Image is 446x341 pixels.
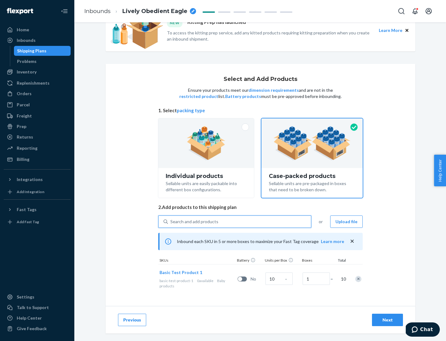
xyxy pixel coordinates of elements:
[4,89,71,99] a: Orders
[372,314,403,326] button: Next
[4,100,71,110] a: Parcel
[330,215,363,228] button: Upload file
[187,19,246,27] p: Kitting Prep has launched
[404,27,410,34] button: Close
[17,48,46,54] div: Shipping Plans
[118,314,146,326] button: Previous
[264,258,301,264] div: Units per Box
[4,205,71,215] button: Fast Tags
[17,325,47,332] div: Give Feedback
[273,126,351,160] img: case-pack.59cecea509d18c883b923b81aeac6d0b.png
[340,276,346,282] span: 10
[4,292,71,302] a: Settings
[349,238,355,245] button: close
[4,217,71,227] a: Add Fast Tag
[377,317,398,323] div: Next
[187,126,225,160] img: individual-pack.facf35554cb0f1810c75b2bd6df2d64e.png
[158,258,236,264] div: SKUs
[158,204,363,210] span: 2. Add products to this shipping plan
[4,143,71,153] a: Reporting
[4,175,71,184] button: Integrations
[4,35,71,45] a: Inbounds
[269,173,355,179] div: Case-packed products
[225,93,261,100] button: Battery products
[17,113,32,119] div: Freight
[170,219,218,225] div: Search and add products
[17,189,44,194] div: Add Integration
[422,5,435,17] button: Open account menu
[17,134,33,140] div: Returns
[4,25,71,35] a: Home
[17,176,43,183] div: Integrations
[17,156,29,162] div: Billing
[17,69,37,75] div: Inventory
[4,67,71,77] a: Inventory
[4,154,71,164] a: Billing
[265,272,293,285] input: Case Quantity
[122,7,187,15] span: Lively Obedient Eagle
[319,219,323,225] span: or
[17,219,39,224] div: Add Fast Tag
[7,8,33,14] img: Flexport logo
[160,269,202,276] button: Basic Test Product 1
[4,122,71,131] a: Prep
[79,2,201,20] ol: breadcrumbs
[17,206,37,213] div: Fast Tags
[355,276,361,282] div: Remove Item
[179,87,342,100] p: Ensure your products meet our and are not in the list. must be pre-approved before inbounding.
[17,294,34,300] div: Settings
[303,272,330,285] input: Number of boxes
[301,258,332,264] div: Boxes
[224,76,297,82] h1: Select and Add Products
[236,258,264,264] div: Battery
[406,322,440,338] iframe: Opens a widget where you can chat to one of our agents
[4,78,71,88] a: Replenishments
[434,155,446,186] button: Help Center
[167,30,373,42] p: To access the kitting prep service, add any kitted products requiring kitting preparation when yo...
[17,27,29,33] div: Home
[4,187,71,197] a: Add Integration
[179,93,218,100] button: restricted product
[158,107,363,114] span: 1. Select
[17,102,30,108] div: Parcel
[248,87,299,93] button: dimension requirements
[269,179,355,193] div: Sellable units are pre-packaged in boxes that need to be broken down.
[17,58,37,64] div: Problems
[167,19,182,27] div: NEW
[4,132,71,142] a: Returns
[4,111,71,121] a: Freight
[197,278,213,283] span: 0 available
[17,123,26,130] div: Prep
[330,276,337,282] span: =
[379,27,402,34] button: Learn More
[321,238,344,245] button: Learn more
[17,80,50,86] div: Replenishments
[160,278,235,289] div: Baby products
[17,315,42,321] div: Help Center
[177,107,205,114] button: packing type
[14,46,71,56] a: Shipping Plans
[17,145,37,151] div: Reporting
[17,91,32,97] div: Orders
[4,313,71,323] a: Help Center
[17,304,49,311] div: Talk to Support
[84,8,111,15] a: Inbounds
[409,5,421,17] button: Open notifications
[4,303,71,312] button: Talk to Support
[58,5,71,17] button: Close Navigation
[166,173,247,179] div: Individual products
[14,56,71,66] a: Problems
[395,5,408,17] button: Open Search Box
[158,233,363,250] div: Inbound each SKU in 5 or more boxes to maximize your Fast Tag coverage
[166,179,247,193] div: Sellable units are easily packable into different box configurations.
[17,37,36,43] div: Inbounds
[4,324,71,334] button: Give Feedback
[251,276,263,282] span: No
[160,278,193,283] span: basic-test-product-1
[332,258,347,264] div: Total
